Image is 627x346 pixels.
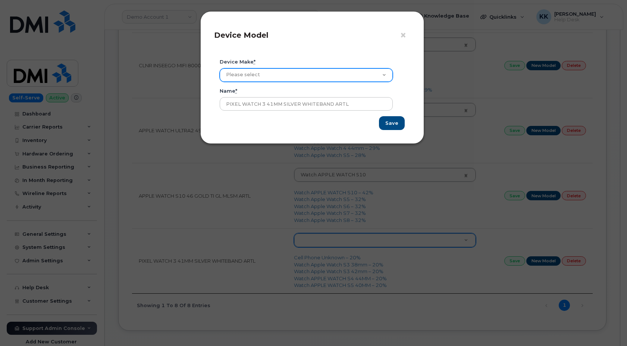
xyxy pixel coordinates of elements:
[400,28,407,42] span: ×
[220,87,237,95] label: Name
[254,59,255,65] abbr: required
[220,58,255,65] label: Device make
[214,31,410,40] h3: Device Model
[379,116,405,130] input: Save
[400,30,410,41] button: Close
[235,88,237,94] abbr: required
